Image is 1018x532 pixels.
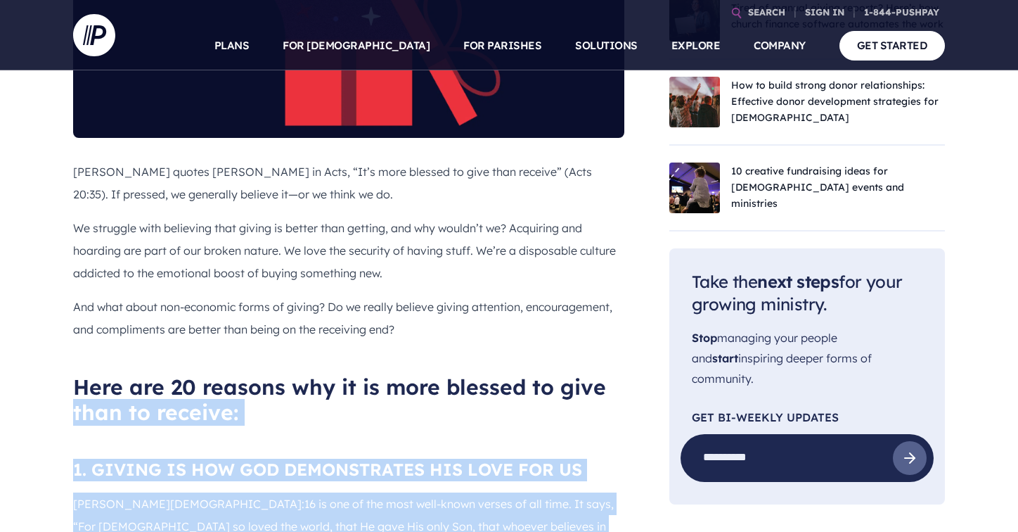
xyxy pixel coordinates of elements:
[283,21,430,70] a: FOR [DEMOGRAPHIC_DATA]
[463,21,541,70] a: FOR PARISHES
[731,165,904,210] a: 10 creative fundraising ideas for [DEMOGRAPHIC_DATA] events and ministries
[671,21,721,70] a: EXPLORE
[214,21,250,70] a: PLANS
[73,374,624,425] h2: Here are 20 reasons why it is more blessed to give than to receive:
[731,79,939,124] a: How to build strong donor relationships: Effective donor development strategies for [DEMOGRAPHIC_...
[73,160,624,205] p: [PERSON_NAME] quotes [PERSON_NAME] in Acts, “It’s more blessed to give than receive” (Acts 20:35)...
[712,351,738,365] span: start
[757,271,839,292] span: next steps
[692,331,717,345] span: Stop
[575,21,638,70] a: SOLUTIONS
[754,21,806,70] a: COMPANY
[839,31,946,60] a: GET STARTED
[692,412,922,423] p: Get Bi-Weekly Updates
[692,328,922,388] p: managing your people and inspiring deeper forms of community.
[73,217,624,284] p: We struggle with believing that giving is better than getting, and why wouldn’t we? Acquiring and...
[73,459,624,481] h3: 1. GIVING IS HOW GOD DEMONSTRATES HIS LOVE FOR US
[692,271,902,315] span: Take the for your growing ministry.
[73,296,624,341] p: And what about non-economic forms of giving? Do we really believe giving attention, encouragement...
